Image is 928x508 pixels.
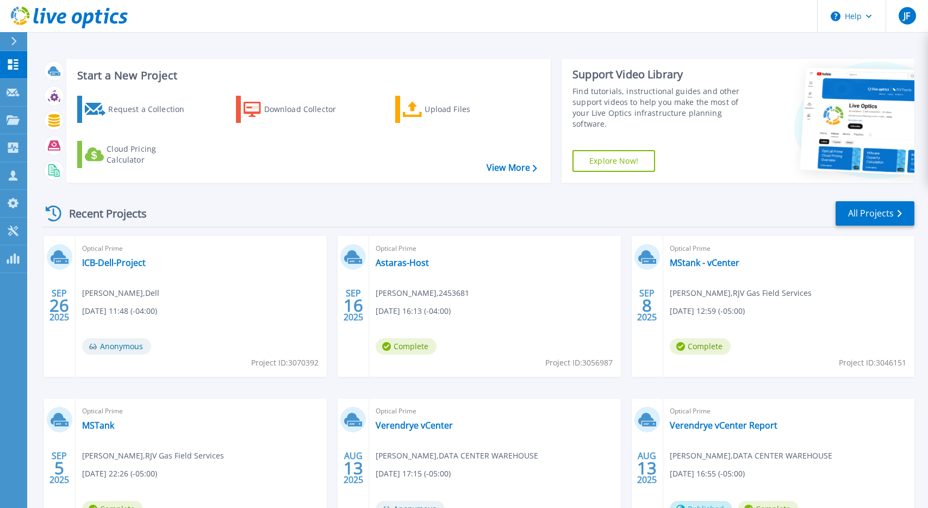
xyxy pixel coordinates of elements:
[49,301,69,310] span: 26
[839,357,906,369] span: Project ID: 3046151
[82,243,320,255] span: Optical Prime
[637,463,657,473] span: 13
[82,287,159,299] span: [PERSON_NAME] , Dell
[572,67,751,82] div: Support Video Library
[82,405,320,417] span: Optical Prime
[343,448,364,488] div: AUG 2025
[251,357,319,369] span: Project ID: 3070392
[264,98,351,120] div: Download Collector
[376,257,429,268] a: Astaras-Host
[82,420,114,431] a: MSTank
[82,450,224,462] span: [PERSON_NAME] , RJV Gas Field Services
[344,301,363,310] span: 16
[487,163,537,173] a: View More
[376,420,453,431] a: Verendrye vCenter
[376,405,614,417] span: Optical Prime
[77,141,198,168] a: Cloud Pricing Calculator
[376,305,451,317] span: [DATE] 16:13 (-04:00)
[670,287,812,299] span: [PERSON_NAME] , RJV Gas Field Services
[376,338,437,355] span: Complete
[343,286,364,325] div: SEP 2025
[395,96,516,123] a: Upload Files
[670,405,908,417] span: Optical Prime
[637,448,657,488] div: AUG 2025
[82,338,151,355] span: Anonymous
[670,338,731,355] span: Complete
[670,243,908,255] span: Optical Prime
[836,201,914,226] a: All Projects
[82,468,157,480] span: [DATE] 22:26 (-05:00)
[77,96,198,123] a: Request a Collection
[49,448,70,488] div: SEP 2025
[42,200,161,227] div: Recent Projects
[572,86,751,129] div: Find tutorials, instructional guides and other support videos to help you make the most of your L...
[670,305,745,317] span: [DATE] 12:59 (-05:00)
[642,301,652,310] span: 8
[545,357,613,369] span: Project ID: 3056987
[236,96,357,123] a: Download Collector
[49,286,70,325] div: SEP 2025
[376,468,451,480] span: [DATE] 17:15 (-05:00)
[108,98,195,120] div: Request a Collection
[425,98,512,120] div: Upload Files
[54,463,64,473] span: 5
[637,286,657,325] div: SEP 2025
[82,305,157,317] span: [DATE] 11:48 (-04:00)
[376,243,614,255] span: Optical Prime
[82,257,146,268] a: ICB-Dell-Project
[670,420,777,431] a: Verendrye vCenter Report
[344,463,363,473] span: 13
[107,144,194,165] div: Cloud Pricing Calculator
[670,450,832,462] span: [PERSON_NAME] , DATA CENTER WAREHOUSE
[77,70,537,82] h3: Start a New Project
[376,287,469,299] span: [PERSON_NAME] , 2453681
[670,257,739,268] a: MStank - vCenter
[670,468,745,480] span: [DATE] 16:55 (-05:00)
[376,450,538,462] span: [PERSON_NAME] , DATA CENTER WAREHOUSE
[572,150,655,172] a: Explore Now!
[904,11,910,20] span: JF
